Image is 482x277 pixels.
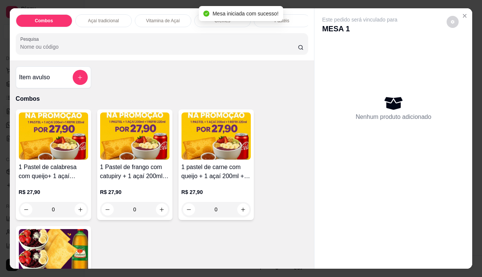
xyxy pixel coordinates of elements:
button: add-separate-item [73,70,88,85]
p: MESA 1 [322,23,397,34]
p: Nenhum produto adicionado [355,112,431,122]
span: check-circle [203,11,209,17]
img: product-image [182,112,251,160]
input: Pesquisa [20,43,298,51]
p: R$ 27,90 [182,188,251,196]
h4: 1 Pastel de frango com catupiry + 1 açaí 200ml + 1 refri lata 220ml [100,163,169,181]
img: product-image [100,112,169,160]
h4: 1 Pastel de calabresa com queijo+ 1 açaí 200ml+ 1 refri lata 220ml [19,163,88,181]
label: Pesquisa [20,36,41,42]
p: Combos [35,18,53,24]
h4: Item avulso [19,73,50,82]
img: product-image [19,112,88,160]
p: R$ 27,90 [19,188,88,196]
button: Close [459,10,471,22]
p: Vitamina de Açaí [146,18,180,24]
p: Este pedido será vinculado para [322,16,397,23]
p: Açaí tradicional [88,18,119,24]
h4: 1 pastel de carne com queijo + 1 açaí 200ml + 1 refri lata 220ml [182,163,251,181]
button: decrease-product-quantity [447,16,459,28]
p: R$ 27,90 [100,188,169,196]
img: product-image [19,229,88,276]
span: Mesa iniciada com sucesso! [212,11,278,17]
p: Combos [16,94,308,103]
p: Pastéis [275,18,289,24]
